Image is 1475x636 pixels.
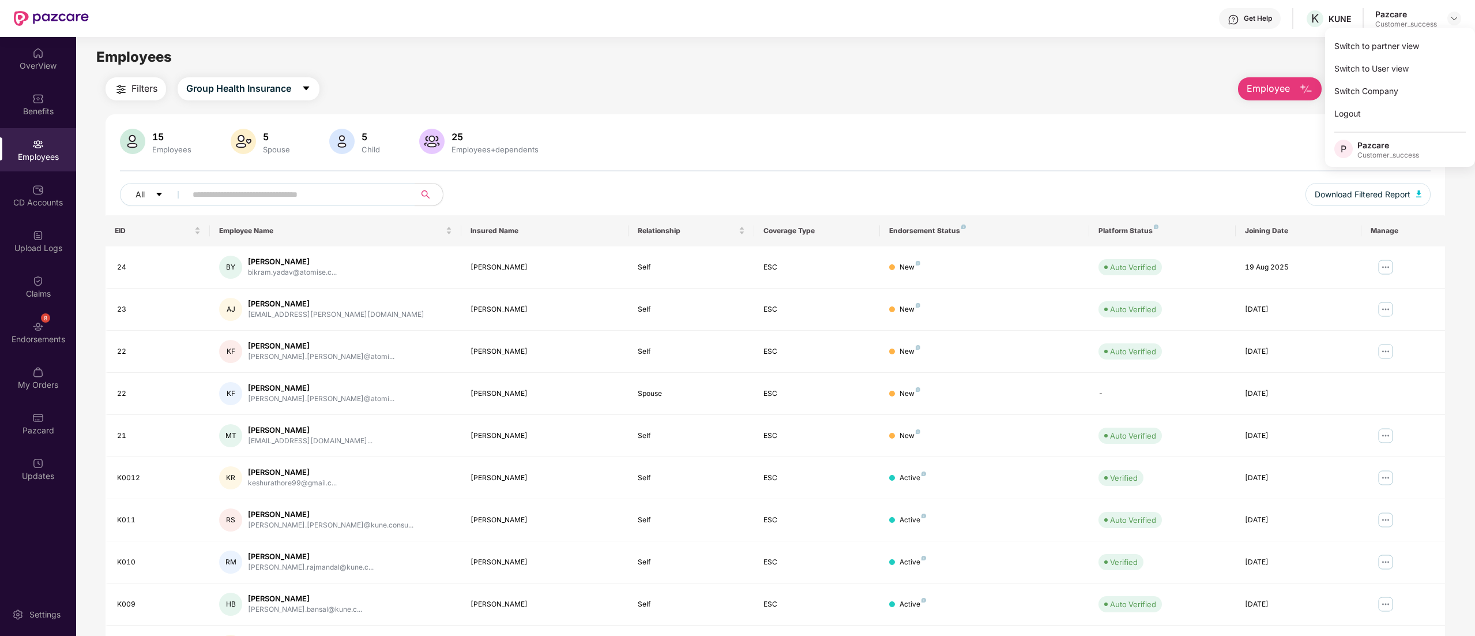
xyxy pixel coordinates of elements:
[921,556,926,560] img: svg+xml;base64,PHN2ZyB4bWxucz0iaHR0cDovL3d3dy53My5vcmcvMjAwMC9zdmciIHdpZHRoPSI4IiBoZWlnaHQ9IjgiIH...
[900,431,920,442] div: New
[1110,472,1138,484] div: Verified
[1375,9,1437,20] div: Pazcare
[1098,226,1226,235] div: Platform Status
[231,129,256,154] img: svg+xml;base64,PHN2ZyB4bWxucz0iaHR0cDovL3d3dy53My5vcmcvMjAwMC9zdmciIHhtbG5zOnhsaW5rPSJodHRwOi8vd3...
[359,131,382,143] div: 5
[889,226,1080,235] div: Endorsement Status
[1245,599,1352,610] div: [DATE]
[763,599,871,610] div: ESC
[1245,304,1352,315] div: [DATE]
[1110,514,1156,526] div: Auto Verified
[1154,225,1158,229] img: svg+xml;base64,PHN2ZyB4bWxucz0iaHR0cDovL3d3dy53My5vcmcvMjAwMC9zdmciIHdpZHRoPSI4IiBoZWlnaHQ9IjgiIH...
[117,599,201,610] div: K009
[32,230,44,241] img: svg+xml;base64,PHN2ZyBpZD0iVXBsb2FkX0xvZ3MiIGRhdGEtbmFtZT0iVXBsb2FkIExvZ3MiIHhtbG5zPSJodHRwOi8vd3...
[415,190,437,199] span: search
[921,514,926,518] img: svg+xml;base64,PHN2ZyB4bWxucz0iaHR0cDovL3d3dy53My5vcmcvMjAwMC9zdmciIHdpZHRoPSI4IiBoZWlnaHQ9IjgiIH...
[32,184,44,196] img: svg+xml;base64,PHN2ZyBpZD0iQ0RfQWNjb3VudHMiIGRhdGEtbmFtZT0iQ0QgQWNjb3VudHMiIHhtbG5zPSJodHRwOi8vd3...
[1245,388,1352,399] div: [DATE]
[248,383,394,394] div: [PERSON_NAME]
[921,472,926,476] img: svg+xml;base64,PHN2ZyB4bWxucz0iaHR0cDovL3d3dy53My5vcmcvMjAwMC9zdmciIHdpZHRoPSI4IiBoZWlnaHQ9IjgiIH...
[1245,431,1352,442] div: [DATE]
[900,557,926,568] div: Active
[638,226,736,235] span: Relationship
[1376,258,1395,276] img: manageButton
[155,190,163,200] span: caret-down
[41,313,50,323] div: 8
[248,351,394,362] div: [PERSON_NAME].[PERSON_NAME]@atomi...
[1329,13,1351,24] div: KUNE
[1245,346,1352,357] div: [DATE]
[638,557,745,568] div: Self
[449,145,541,154] div: Employees+dependents
[921,598,926,603] img: svg+xml;base64,PHN2ZyB4bWxucz0iaHR0cDovL3d3dy53My5vcmcvMjAwMC9zdmciIHdpZHRoPSI4IiBoZWlnaHQ9IjgiIH...
[248,394,394,405] div: [PERSON_NAME].[PERSON_NAME]@atomi...
[638,599,745,610] div: Self
[916,345,920,350] img: svg+xml;base64,PHN2ZyB4bWxucz0iaHR0cDovL3d3dy53My5vcmcvMjAwMC9zdmciIHdpZHRoPSI4IiBoZWlnaHQ9IjgiIH...
[763,431,871,442] div: ESC
[32,47,44,59] img: svg+xml;base64,PHN2ZyBpZD0iSG9tZSIgeG1sbnM9Imh0dHA6Ly93d3cudzMub3JnLzIwMDAvc3ZnIiB3aWR0aD0iMjAiIG...
[106,215,210,246] th: EID
[1299,83,1313,96] img: svg+xml;base64,PHN2ZyB4bWxucz0iaHR0cDovL3d3dy53My5vcmcvMjAwMC9zdmciIHhtbG5zOnhsaW5rPSJodHRwOi8vd3...
[1089,373,1236,415] td: -
[900,473,926,484] div: Active
[32,366,44,378] img: svg+xml;base64,PHN2ZyBpZD0iTXlfT3JkZXJzIiBkYXRhLW5hbWU9Ik15IE9yZGVycyIgeG1sbnM9Imh0dHA6Ly93d3cudz...
[32,275,44,287] img: svg+xml;base64,PHN2ZyBpZD0iQ2xhaW0iIHhtbG5zPSJodHRwOi8vd3d3LnczLm9yZy8yMDAwL3N2ZyIgd2lkdGg9IjIwIi...
[248,478,337,489] div: keshurathore99@gmail.c...
[219,508,242,532] div: RS
[150,145,194,154] div: Employees
[1238,77,1322,100] button: Employee
[219,382,242,405] div: KF
[471,346,619,357] div: [PERSON_NAME]
[629,215,754,246] th: Relationship
[248,256,337,267] div: [PERSON_NAME]
[1245,473,1352,484] div: [DATE]
[471,304,619,315] div: [PERSON_NAME]
[248,593,362,604] div: [PERSON_NAME]
[150,131,194,143] div: 15
[261,145,292,154] div: Spouse
[1228,14,1239,25] img: svg+xml;base64,PHN2ZyBpZD0iSGVscC0zMngzMiIgeG1sbnM9Imh0dHA6Ly93d3cudzMub3JnLzIwMDAvc3ZnIiB3aWR0aD...
[1110,346,1156,357] div: Auto Verified
[219,340,242,363] div: KF
[219,256,242,279] div: BY
[1325,80,1475,102] div: Switch Company
[900,599,926,610] div: Active
[638,388,745,399] div: Spouse
[1375,20,1437,29] div: Customer_success
[117,346,201,357] div: 22
[1325,35,1475,57] div: Switch to partner view
[1110,556,1138,568] div: Verified
[1315,188,1410,201] span: Download Filtered Report
[1244,14,1272,23] div: Get Help
[329,129,355,154] img: svg+xml;base64,PHN2ZyB4bWxucz0iaHR0cDovL3d3dy53My5vcmcvMjAwMC9zdmciIHhtbG5zOnhsaW5rPSJodHRwOi8vd3...
[106,77,166,100] button: Filters
[419,129,445,154] img: svg+xml;base64,PHN2ZyB4bWxucz0iaHR0cDovL3d3dy53My5vcmcvMjAwMC9zdmciIHhtbG5zOnhsaW5rPSJodHRwOi8vd3...
[900,262,920,273] div: New
[219,466,242,489] div: KR
[471,431,619,442] div: [PERSON_NAME]
[1450,14,1459,23] img: svg+xml;base64,PHN2ZyBpZD0iRHJvcGRvd24tMzJ4MzIiIHhtbG5zPSJodHRwOi8vd3d3LnczLm9yZy8yMDAwL3N2ZyIgd2...
[1376,342,1395,361] img: manageButton
[1245,515,1352,526] div: [DATE]
[120,183,190,206] button: Allcaret-down
[248,341,394,351] div: [PERSON_NAME]
[471,557,619,568] div: [PERSON_NAME]
[916,387,920,392] img: svg+xml;base64,PHN2ZyB4bWxucz0iaHR0cDovL3d3dy53My5vcmcvMjAwMC9zdmciIHdpZHRoPSI4IiBoZWlnaHQ9IjgiIH...
[1110,304,1156,315] div: Auto Verified
[1376,427,1395,445] img: manageButton
[96,48,172,65] span: Employees
[115,226,193,235] span: EID
[1311,12,1319,25] span: K
[117,304,201,315] div: 23
[32,139,44,150] img: svg+xml;base64,PHN2ZyBpZD0iRW1wbG95ZWVzIiB4bWxucz0iaHR0cDovL3d3dy53My5vcmcvMjAwMC9zdmciIHdpZHRoPS...
[1416,190,1422,197] img: svg+xml;base64,PHN2ZyB4bWxucz0iaHR0cDovL3d3dy53My5vcmcvMjAwMC9zdmciIHhtbG5zOnhsaW5rPSJodHRwOi8vd3...
[638,304,745,315] div: Self
[471,388,619,399] div: [PERSON_NAME]
[14,11,89,26] img: New Pazcare Logo
[763,557,871,568] div: ESC
[471,515,619,526] div: [PERSON_NAME]
[1376,511,1395,529] img: manageButton
[219,593,242,616] div: HB
[763,473,871,484] div: ESC
[248,509,413,520] div: [PERSON_NAME]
